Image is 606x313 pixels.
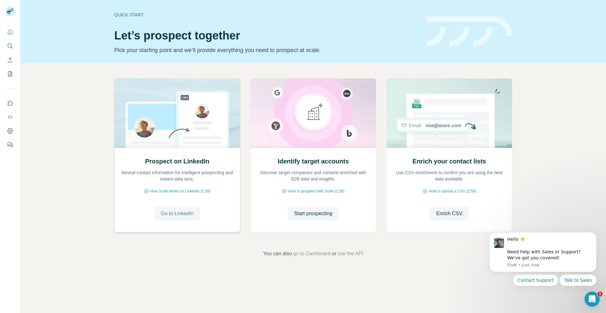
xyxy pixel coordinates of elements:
[5,40,15,52] button: Search
[293,250,330,257] button: go to Dashboard
[393,169,506,182] p: Use CSV enrichment to confirm you are using the best data available.
[5,139,15,151] button: Feedback
[5,111,15,123] button: Use Surfe API
[585,292,600,307] iframe: Intercom live chat
[145,157,209,166] h2: Prospect on LinkedIn
[263,250,292,257] span: You can also
[332,250,336,257] span: or
[5,97,15,109] button: Use Surfe on LinkedIn
[413,157,486,166] h2: Enrich your contact lists
[480,224,606,310] iframe: Intercom notifications message
[288,188,344,194] span: How to prospect with Surfe (1:30)
[386,79,512,148] img: Enrich your contact lists
[5,68,15,80] button: My lists
[257,169,370,182] p: Discover target companies and contacts enriched with B2B data and insights.
[436,210,462,217] span: Enrich CSV
[278,157,349,166] h2: Identify target accounts
[114,12,419,18] div: Quick start
[429,188,476,194] span: How to upload a CSV (2:59)
[597,292,603,297] span: 1
[5,54,15,66] button: Enrich CSV
[288,207,339,221] button: Start prospecting
[426,16,512,47] img: banner
[161,210,193,217] span: Go to LinkedIn
[154,207,200,221] button: Go to LinkedIn
[114,29,419,42] h1: Let’s prospect together
[294,210,332,217] span: Start prospecting
[121,169,234,182] p: Reveal contact information for intelligent prospecting and instant data sync.
[337,250,363,257] button: use the API
[114,46,419,55] p: Pick your starting point and we’ll provide everything you need to prospect at scale.
[430,207,469,221] button: Enrich CSV
[5,27,15,38] button: Quick start
[150,188,211,194] span: How Surfe works on LinkedIn (1:58)
[250,79,376,148] img: Identify target accounts
[114,79,240,148] img: Prospect on LinkedIn
[5,125,15,137] button: Dashboard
